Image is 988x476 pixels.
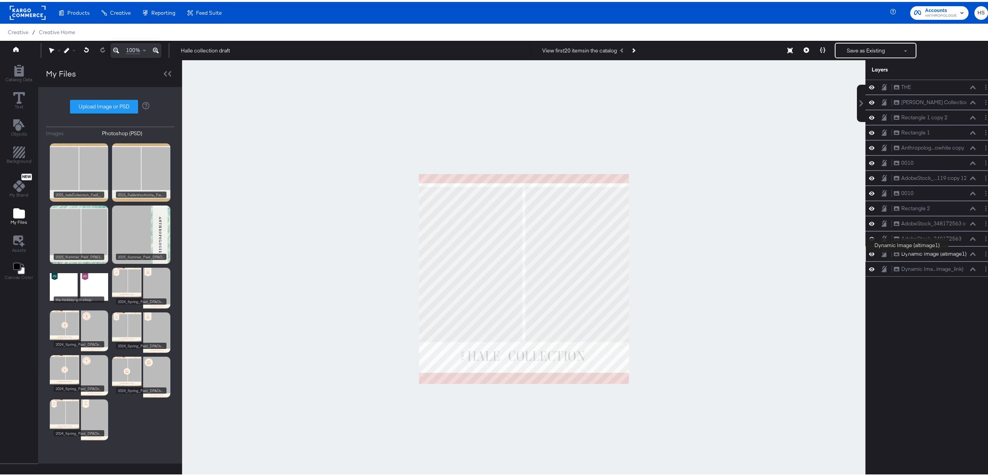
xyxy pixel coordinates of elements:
[102,128,175,135] button: Photoshop (PSD)
[542,45,617,52] div: View first 20 items in the catalog
[893,263,964,271] button: Dynamic Ima...image_link)
[925,11,957,17] span: ANTHROPOLOGIE
[15,102,23,108] span: Text
[901,248,966,256] div: Dynamic Image (altimage1)
[46,128,64,135] div: Images
[8,27,28,33] span: Creative
[901,97,966,104] div: [PERSON_NAME] Collection
[901,173,966,180] div: AdobeStock_...119 copy 12
[5,272,33,279] span: Canvas Color
[901,142,964,150] div: Anthropolog...owhite copy
[12,245,26,251] span: Assets
[893,112,948,120] button: Rectangle 1 copy 2
[925,5,957,13] span: Accounts
[39,27,75,33] a: Creative Home
[11,217,27,223] span: My Files
[872,64,951,71] div: Layers
[110,8,131,14] span: Creative
[9,190,28,196] span: My Brand
[836,42,896,56] button: Save as Existing
[974,4,988,18] button: HS
[901,233,962,241] div: AdobeStock_348172563
[196,8,222,14] span: Feed Suite
[2,143,36,165] button: Add Rectangle
[893,218,967,226] button: AdobeStock_348172563 copy
[46,66,76,77] div: My Files
[11,129,27,135] span: Objects
[7,156,32,162] span: Background
[28,27,39,33] span: /
[893,127,930,135] button: Rectangle 1
[9,88,30,110] button: Text
[977,7,985,16] span: HS
[901,112,948,119] div: Rectangle 1 copy 2
[7,231,31,254] button: Assets
[628,42,639,56] button: Next Product
[901,203,930,210] div: Rectangle 2
[901,157,914,165] div: 0010
[46,128,96,135] button: Images
[893,81,911,89] button: THE
[893,96,967,105] button: [PERSON_NAME] Collection
[102,128,142,135] div: Photoshop (PSD)
[893,187,914,195] button: 0010
[893,157,914,165] button: 0010
[910,4,969,18] button: AccountsANTHROPOLOGIE
[893,142,965,150] button: Anthropolog...owhite copy
[6,204,32,226] button: Add Files
[67,8,89,14] span: Products
[901,82,911,89] div: THE
[126,45,140,52] span: 100%
[901,127,930,134] div: Rectangle 1
[893,172,967,180] button: AdobeStock_...119 copy 12
[5,170,33,199] button: NewMy Brand
[21,173,32,178] span: New
[893,248,967,256] button: Dynamic Image (altimage1)Dynamic Image (altimage1)
[5,75,32,81] span: Catalog Data
[1,61,37,83] button: Add Rectangle
[901,263,963,271] div: Dynamic Ima...image_link)
[893,202,930,211] button: Rectangle 2
[151,8,175,14] span: Reporting
[901,218,966,225] div: AdobeStock_348172563 copy
[893,233,962,241] button: AdobeStock_348172563
[6,115,32,138] button: Add Text
[901,188,914,195] div: 0010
